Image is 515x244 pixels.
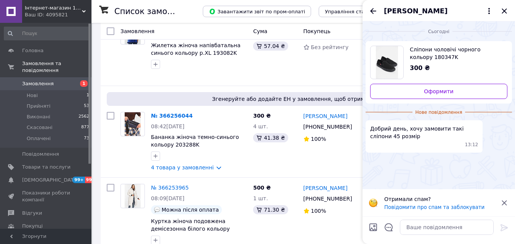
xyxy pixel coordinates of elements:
span: Без рейтингу [311,44,349,50]
button: Завантажити звіт по пром-оплаті [203,6,311,17]
span: 08:09[DATE] [151,195,185,201]
a: [PERSON_NAME] [303,112,348,120]
span: 100% [311,208,326,214]
span: Повідомлення [22,151,59,158]
span: 4 шт. [253,123,268,129]
div: 12.10.2025 [366,27,512,35]
span: [DEMOGRAPHIC_DATA] [22,177,79,183]
span: [PERSON_NAME] [384,6,448,16]
input: Пошук [4,27,90,40]
span: 13:12 12.10.2025 [465,142,478,148]
a: Фото товару [120,184,145,208]
span: Добрий день, хочу замовити такі сліпони 45 розмір [370,125,478,140]
span: 99+ [72,177,85,183]
span: 100% [311,136,326,142]
img: Фото товару [125,112,141,136]
span: Оплачені [27,135,51,142]
span: Показники роботи компанії [22,190,71,203]
span: 500 ₴ [253,185,271,191]
p: Отримали спам? [384,195,495,203]
img: :speech_balloon: [154,207,160,213]
span: Товари та послуги [22,164,71,171]
button: Відкрити шаблони відповідей [384,222,394,232]
span: 2562 [79,113,89,120]
button: Закрити [500,6,509,16]
span: Замовлення [22,80,54,87]
div: 57.04 ₴ [253,41,288,51]
span: 99+ [85,177,98,183]
a: Переглянути товар [370,46,507,79]
img: 6656096057_w640_h640_slipony-muzhskie-chernogo.jpg [376,46,398,79]
button: Повідомити про спам та заблокувати [384,204,485,210]
span: Відгуки [22,210,42,217]
span: Завантажити звіт по пром-оплаті [209,8,305,15]
span: Управління статусами [325,9,383,14]
span: Можна після оплата [162,207,219,213]
img: :face_with_monocle: [369,198,378,207]
a: № 366253965 [151,185,189,191]
div: [PHONE_NUMBER] [302,121,354,132]
span: Замовлення [120,28,154,34]
span: 877 [81,124,89,131]
span: Покупці [22,223,43,230]
span: 53 [84,103,89,110]
span: Згенеруйте або додайте ЕН у замовлення, щоб отримати оплату [110,95,498,103]
a: Бананка жіноча темно-синього кольору 203288K [151,134,239,148]
span: Нове повідомлення [412,109,465,116]
h1: Список замовлень [114,7,192,16]
button: Назад [369,6,378,16]
div: 41.38 ₴ [253,133,288,142]
span: 1 [87,92,89,99]
a: 4 товара у замовленні [151,164,214,171]
a: № 366256044 [151,113,193,119]
span: 1 шт. [253,195,268,201]
button: Управління статусами [319,6,389,17]
span: Скасовані [27,124,53,131]
span: Інтернет-магазин 100500 [25,5,82,11]
span: Cума [253,28,267,34]
span: Головна [22,47,43,54]
span: Сьогодні [425,29,452,35]
span: Покупець [303,28,330,34]
a: Жилетка жіноча напівбатальна синього кольору р.XL 193082K [151,42,241,56]
img: Фото товару [125,184,141,208]
span: Прийняті [27,103,50,110]
div: [PHONE_NUMBER] [302,193,354,204]
span: Виконані [27,113,50,120]
span: 300 ₴ [253,113,271,119]
div: Ваш ID: 4095821 [25,11,91,18]
span: 300 ₴ [410,64,430,72]
span: Нові [27,92,38,99]
span: Сліпони чоловічі чорного кольору 180347K [410,46,501,61]
div: 71.30 ₴ [253,205,288,214]
a: [PERSON_NAME] [303,184,348,192]
span: 73 [84,135,89,142]
a: Оформити [370,84,507,99]
span: 08:42[DATE] [151,123,185,129]
button: [PERSON_NAME] [384,6,494,16]
span: Замовлення та повідомлення [22,60,91,74]
a: Фото товару [120,112,145,136]
span: 1 [80,80,88,87]
a: Куртка жіноча подовжена демісезонна білого кольору 196387K [151,218,230,239]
